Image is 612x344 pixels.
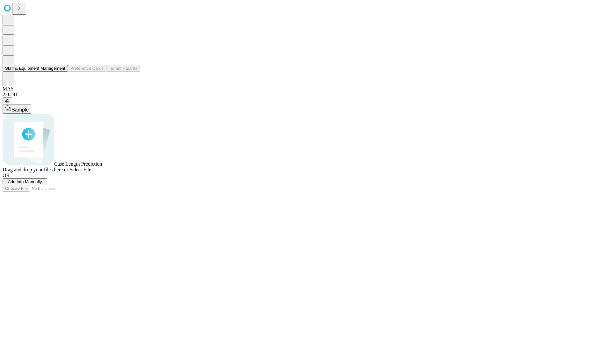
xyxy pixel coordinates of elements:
span: Select File [69,167,91,172]
span: Sample [11,107,29,112]
span: OR [3,173,10,178]
button: Sample [3,104,31,114]
button: Preference Cards [68,65,106,72]
button: @ [3,97,12,104]
span: Drag and drop your files here or [3,167,68,172]
div: MAY [3,86,609,92]
button: Add Info Manually [3,178,47,185]
button: Staff & Equipment Management [3,65,68,72]
button: Tenant Params [106,65,140,72]
span: @ [5,98,10,103]
span: Case Length Prediction [54,161,102,167]
div: 2.0.241 [3,92,609,97]
span: Add Info Manually [8,179,42,184]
